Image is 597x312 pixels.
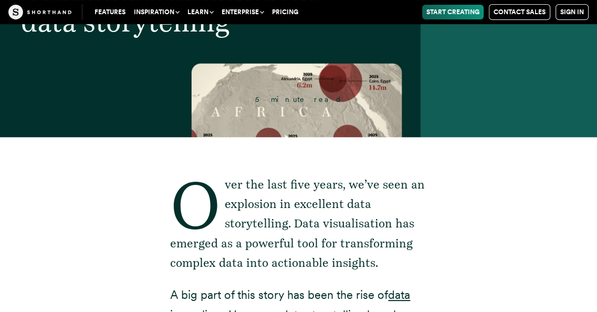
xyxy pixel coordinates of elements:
a: Contact Sales [489,4,550,20]
a: Sign in [556,4,589,20]
button: Enterprise [217,5,268,19]
a: Pricing [268,5,302,19]
span: 5 minute read [255,95,342,103]
a: Features [90,5,130,19]
button: Inspiration [130,5,183,19]
img: The Craft [8,5,71,19]
button: Learn [183,5,217,19]
p: Over the last five years, we’ve seen an explosion in excellent data storytelling. Data visualisat... [170,175,427,273]
a: Start Creating [422,5,484,19]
